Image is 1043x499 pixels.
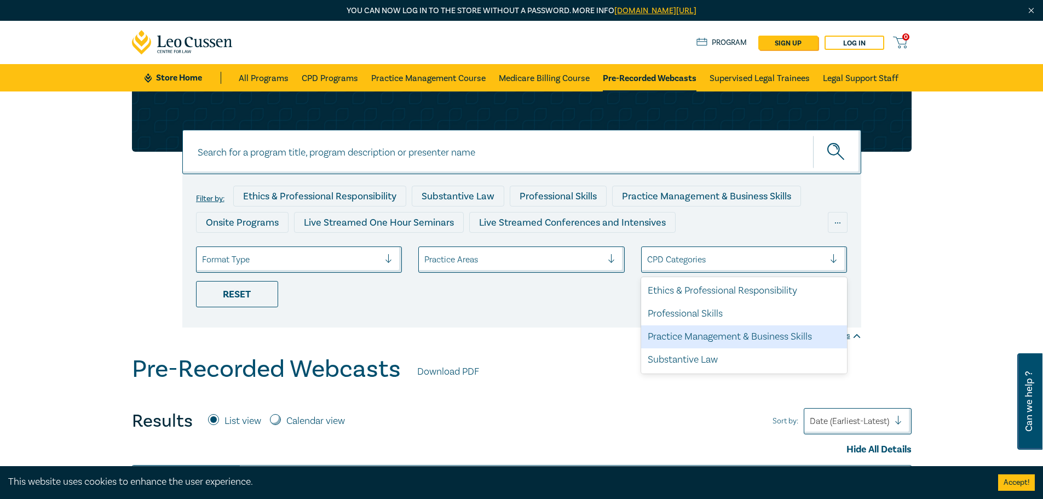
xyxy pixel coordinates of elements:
[641,302,848,325] div: Professional Skills
[417,365,479,379] a: Download PDF
[196,281,278,307] div: Reset
[641,348,848,371] div: Substantive Law
[499,64,590,91] a: Medicare Billing Course
[825,36,884,50] a: Log in
[202,254,204,266] input: select
[1027,6,1036,15] img: Close
[132,5,912,17] p: You can now log in to the store without a password. More info
[294,212,464,233] div: Live Streamed One Hour Seminars
[412,186,504,207] div: Substantive Law
[823,64,898,91] a: Legal Support Staff
[224,414,261,428] label: List view
[647,254,649,266] input: select
[469,212,676,233] div: Live Streamed Conferences and Intensives
[196,238,370,259] div: Live Streamed Practical Workshops
[182,130,861,174] input: Search for a program title, program description or presenter name
[998,474,1035,491] button: Accept cookies
[902,33,909,41] span: 0
[132,443,912,457] div: Hide All Details
[1024,360,1034,443] span: Can we help ?
[233,186,406,207] div: Ethics & Professional Responsibility
[614,5,696,16] a: [DOMAIN_NAME][URL]
[196,212,289,233] div: Onsite Programs
[603,64,696,91] a: Pre-Recorded Webcasts
[696,37,747,49] a: Program
[8,475,982,489] div: This website uses cookies to enhance the user experience.
[375,238,501,259] div: Pre-Recorded Webcasts
[612,186,801,207] div: Practice Management & Business Skills
[145,72,221,84] a: Store Home
[302,64,358,91] a: CPD Programs
[506,238,626,259] div: 10 CPD Point Packages
[810,415,812,427] input: Sort by
[286,414,345,428] label: Calendar view
[132,410,193,432] h4: Results
[196,194,224,203] label: Filter by:
[632,238,733,259] div: National Programs
[424,254,427,266] input: select
[132,355,401,383] h1: Pre-Recorded Webcasts
[828,212,848,233] div: ...
[710,64,810,91] a: Supervised Legal Trainees
[510,186,607,207] div: Professional Skills
[239,64,289,91] a: All Programs
[641,279,848,302] div: Ethics & Professional Responsibility
[371,64,486,91] a: Practice Management Course
[641,325,848,348] div: Practice Management & Business Skills
[773,415,798,427] span: Sort by:
[758,36,818,50] a: sign up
